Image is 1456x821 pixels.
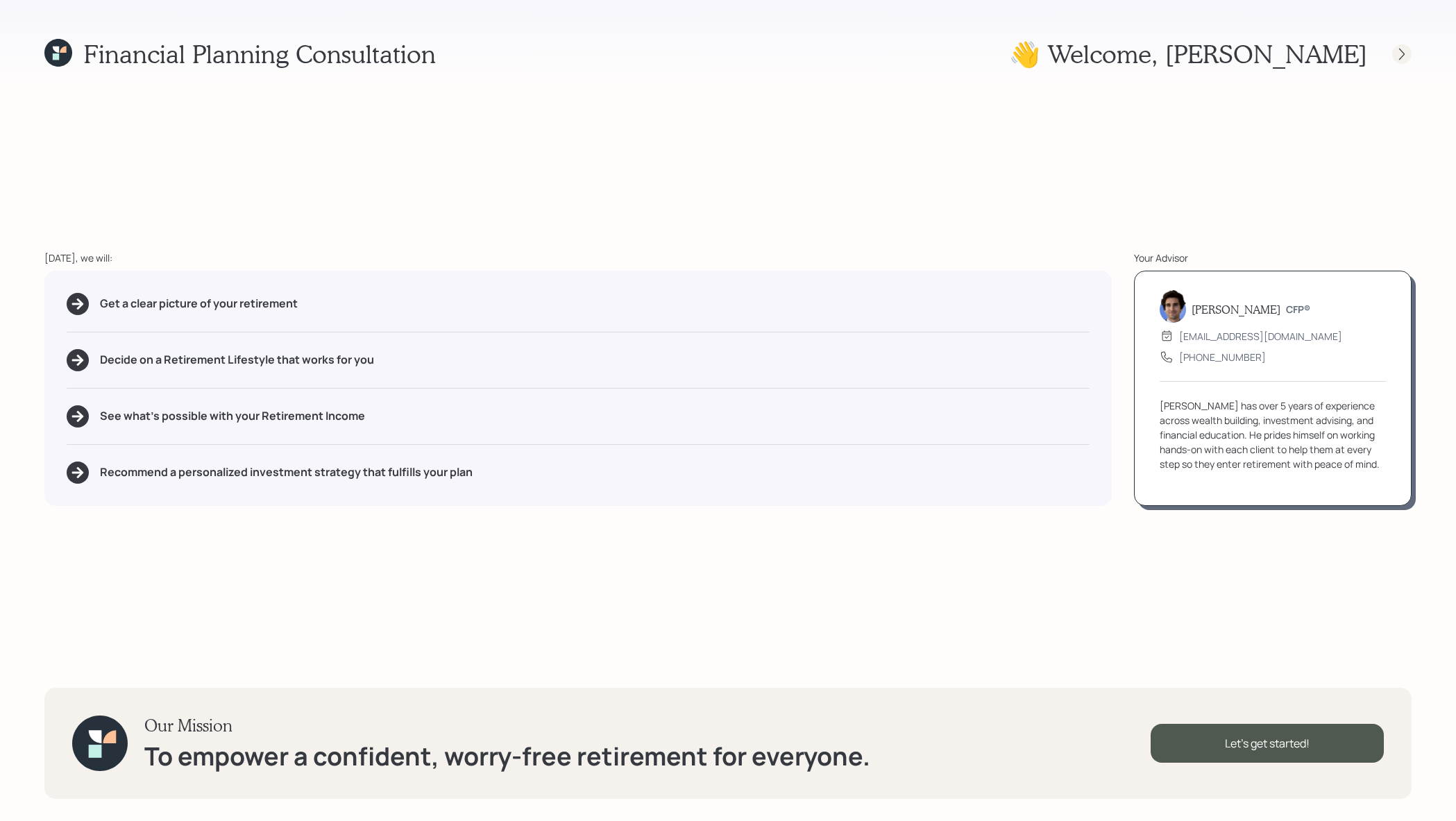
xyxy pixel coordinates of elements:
[1192,303,1280,316] h5: [PERSON_NAME]
[1286,304,1310,316] h6: CFP®
[100,353,374,366] h5: Decide on a Retirement Lifestyle that works for you
[1160,289,1186,323] img: harrison-schaefer-headshot-2.png
[100,409,365,423] h5: See what's possible with your Retirement Income
[1179,329,1342,344] div: [EMAIL_ADDRESS][DOMAIN_NAME]
[1151,724,1384,763] div: Let's get started!
[1160,398,1386,471] div: [PERSON_NAME] has over 5 years of experience across wealth building, investment advising, and fin...
[144,716,870,736] h3: Our Mission
[1179,350,1266,364] div: [PHONE_NUMBER]
[83,39,436,69] h1: Financial Planning Consultation
[44,251,1112,265] div: [DATE], we will:
[1009,39,1367,69] h1: 👋 Welcome , [PERSON_NAME]
[100,466,473,479] h5: Recommend a personalized investment strategy that fulfills your plan
[144,741,870,771] h1: To empower a confident, worry-free retirement for everyone.
[100,297,298,310] h5: Get a clear picture of your retirement
[1134,251,1412,265] div: Your Advisor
